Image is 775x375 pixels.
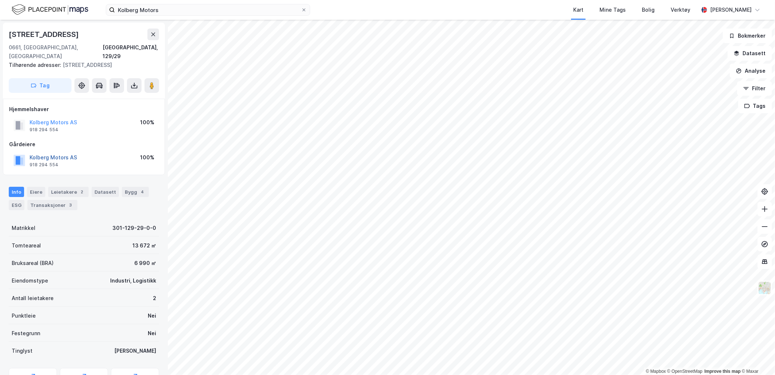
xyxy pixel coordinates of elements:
[728,46,772,61] button: Datasett
[12,294,54,303] div: Antall leietakere
[114,346,156,355] div: [PERSON_NAME]
[134,259,156,268] div: 6 990 ㎡
[132,241,156,250] div: 13 672 ㎡
[139,188,146,196] div: 4
[115,4,301,15] input: Søk på adresse, matrikkel, gårdeiere, leietakere eller personer
[48,187,89,197] div: Leietakere
[12,3,88,16] img: logo.f888ab2527a4732fd821a326f86c7f29.svg
[12,329,40,338] div: Festegrunn
[710,5,752,14] div: [PERSON_NAME]
[140,118,154,127] div: 100%
[9,61,153,69] div: [STREET_ADDRESS]
[646,369,666,374] a: Mapbox
[671,5,690,14] div: Verktøy
[9,187,24,197] div: Info
[67,201,74,209] div: 3
[148,311,156,320] div: Nei
[30,127,58,133] div: 918 294 554
[9,29,80,40] div: [STREET_ADDRESS]
[103,43,159,61] div: [GEOGRAPHIC_DATA], 129/29
[667,369,703,374] a: OpenStreetMap
[599,5,626,14] div: Mine Tags
[12,276,48,285] div: Eiendomstype
[12,311,36,320] div: Punktleie
[642,5,655,14] div: Bolig
[140,153,154,162] div: 100%
[9,78,72,93] button: Tag
[27,200,77,210] div: Transaksjoner
[112,224,156,232] div: 301-129-29-0-0
[737,81,772,96] button: Filter
[9,43,103,61] div: 0661, [GEOGRAPHIC_DATA], [GEOGRAPHIC_DATA]
[758,281,772,295] img: Z
[738,99,772,113] button: Tags
[27,187,45,197] div: Eiere
[12,259,54,268] div: Bruksareal (BRA)
[730,64,772,78] button: Analyse
[705,369,741,374] a: Improve this map
[122,187,149,197] div: Bygg
[739,340,775,375] iframe: Chat Widget
[573,5,583,14] div: Kart
[12,241,41,250] div: Tomteareal
[92,187,119,197] div: Datasett
[78,188,86,196] div: 2
[148,329,156,338] div: Nei
[30,162,58,168] div: 918 294 554
[12,224,35,232] div: Matrikkel
[723,29,772,43] button: Bokmerker
[110,276,156,285] div: Industri, Logistikk
[9,200,24,210] div: ESG
[9,105,159,114] div: Hjemmelshaver
[153,294,156,303] div: 2
[9,140,159,149] div: Gårdeiere
[9,62,63,68] span: Tilhørende adresser:
[12,346,32,355] div: Tinglyst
